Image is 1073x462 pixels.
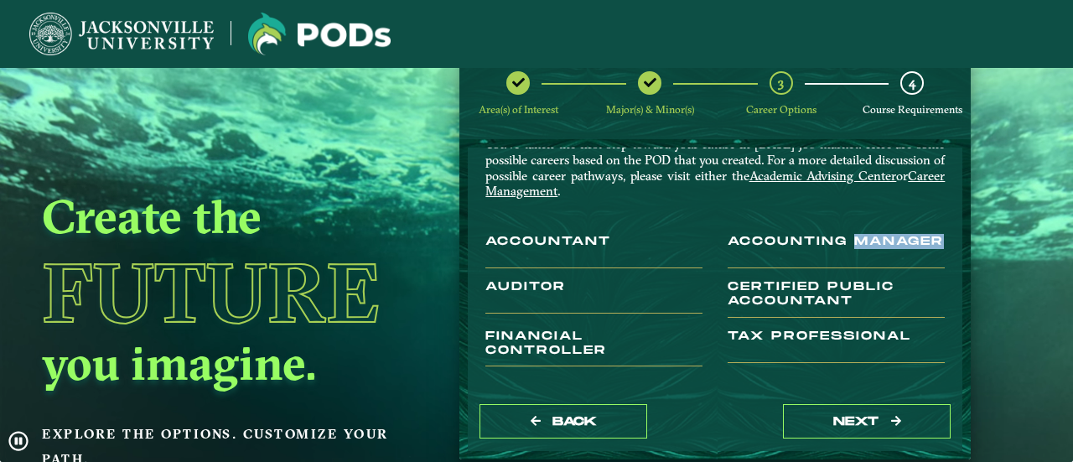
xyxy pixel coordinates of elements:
[485,235,702,268] h3: Accountant
[248,13,391,55] img: Jacksonville University logo
[778,75,784,91] span: 3
[42,252,419,334] h1: Future
[783,404,951,439] button: next
[746,103,816,116] span: Career Options
[485,137,945,200] p: You’ve taken the first step toward your future in [DATE] job market! Here are some possible caree...
[42,187,419,246] h2: Create the
[728,330,945,363] h3: Tax Professional
[606,103,694,116] span: Major(s) & Minor(s)
[728,235,945,268] h3: Accounting Manager
[728,280,945,318] h3: Certified Public Accountant
[29,13,214,55] img: Jacksonville University logo
[863,103,962,116] span: Course Requirements
[485,280,702,314] h3: Auditor
[42,334,419,392] h2: you imagine.
[485,168,945,200] a: Career Management
[749,168,897,184] a: Academic Advising Center
[479,103,558,116] span: Area(s) of Interest
[909,75,915,91] span: 4
[479,404,647,439] button: Back
[485,330,702,367] h3: Financial Controller
[552,414,597,428] span: Back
